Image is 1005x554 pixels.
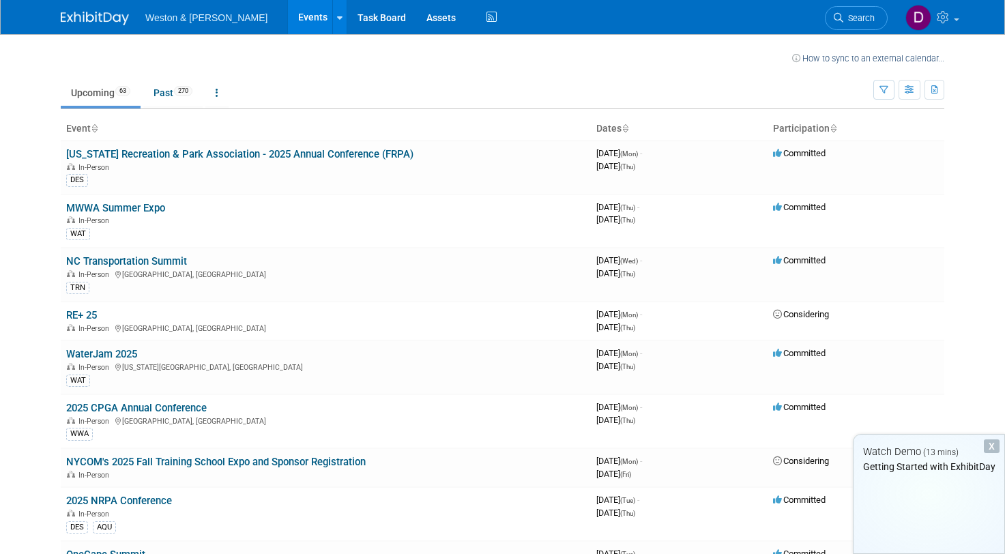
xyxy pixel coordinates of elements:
[596,361,635,371] span: [DATE]
[640,148,642,158] span: -
[596,161,635,171] span: [DATE]
[61,80,141,106] a: Upcoming63
[596,469,631,479] span: [DATE]
[66,495,172,507] a: 2025 NRPA Conference
[596,322,635,332] span: [DATE]
[620,216,635,224] span: (Thu)
[596,268,635,278] span: [DATE]
[773,148,826,158] span: Committed
[620,257,638,265] span: (Wed)
[843,13,875,23] span: Search
[67,216,75,223] img: In-Person Event
[596,255,642,265] span: [DATE]
[620,324,635,332] span: (Thu)
[145,12,267,23] span: Weston & [PERSON_NAME]
[773,456,829,466] span: Considering
[66,228,90,240] div: WAT
[773,495,826,505] span: Committed
[640,348,642,358] span: -
[61,117,591,141] th: Event
[91,123,98,134] a: Sort by Event Name
[67,270,75,277] img: In-Person Event
[78,163,113,172] span: In-Person
[773,202,826,212] span: Committed
[78,216,113,225] span: In-Person
[620,350,638,358] span: (Mon)
[67,163,75,170] img: In-Person Event
[591,117,768,141] th: Dates
[66,255,187,267] a: NC Transportation Summit
[640,309,642,319] span: -
[620,510,635,517] span: (Thu)
[620,311,638,319] span: (Mon)
[596,309,642,319] span: [DATE]
[66,428,93,440] div: WWA
[854,460,1004,473] div: Getting Started with ExhibitDay
[854,445,1004,459] div: Watch Demo
[67,417,75,424] img: In-Person Event
[67,324,75,331] img: In-Person Event
[640,255,642,265] span: -
[78,471,113,480] span: In-Person
[620,417,635,424] span: (Thu)
[66,322,585,333] div: [GEOGRAPHIC_DATA], [GEOGRAPHIC_DATA]
[78,270,113,279] span: In-Person
[905,5,931,31] img: Daniel Herzog
[596,456,642,466] span: [DATE]
[596,148,642,158] span: [DATE]
[67,510,75,516] img: In-Person Event
[78,363,113,372] span: In-Person
[596,214,635,224] span: [DATE]
[773,309,829,319] span: Considering
[143,80,203,106] a: Past270
[620,497,635,504] span: (Tue)
[78,510,113,519] span: In-Person
[830,123,836,134] a: Sort by Participation Type
[825,6,888,30] a: Search
[622,123,628,134] a: Sort by Start Date
[620,204,635,212] span: (Thu)
[640,456,642,466] span: -
[66,174,88,186] div: DES
[637,202,639,212] span: -
[66,348,137,360] a: WaterJam 2025
[596,348,642,358] span: [DATE]
[596,495,639,505] span: [DATE]
[66,202,165,214] a: MWWA Summer Expo
[596,402,642,412] span: [DATE]
[66,268,585,279] div: [GEOGRAPHIC_DATA], [GEOGRAPHIC_DATA]
[768,117,944,141] th: Participation
[67,471,75,478] img: In-Person Event
[984,439,1000,453] div: Dismiss
[637,495,639,505] span: -
[66,375,90,387] div: WAT
[67,363,75,370] img: In-Person Event
[66,456,366,468] a: NYCOM's 2025 Fall Training School Expo and Sponsor Registration
[66,282,89,294] div: TRN
[620,163,635,171] span: (Thu)
[66,402,207,414] a: 2025 CPGA Annual Conference
[620,471,631,478] span: (Fri)
[620,363,635,370] span: (Thu)
[66,521,88,534] div: DES
[620,150,638,158] span: (Mon)
[61,12,129,25] img: ExhibitDay
[620,458,638,465] span: (Mon)
[773,255,826,265] span: Committed
[66,309,97,321] a: RE+ 25
[93,521,116,534] div: AQU
[115,86,130,96] span: 63
[596,415,635,425] span: [DATE]
[174,86,192,96] span: 270
[773,348,826,358] span: Committed
[620,404,638,411] span: (Mon)
[923,448,959,457] span: (13 mins)
[620,270,635,278] span: (Thu)
[596,508,635,518] span: [DATE]
[78,417,113,426] span: In-Person
[792,53,944,63] a: How to sync to an external calendar...
[66,361,585,372] div: [US_STATE][GEOGRAPHIC_DATA], [GEOGRAPHIC_DATA]
[773,402,826,412] span: Committed
[66,415,585,426] div: [GEOGRAPHIC_DATA], [GEOGRAPHIC_DATA]
[596,202,639,212] span: [DATE]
